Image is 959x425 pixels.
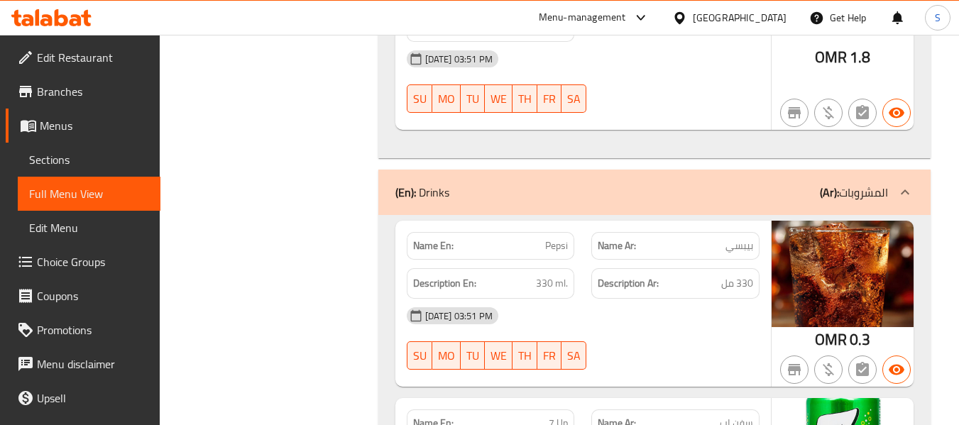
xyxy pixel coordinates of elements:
button: SU [407,341,432,370]
span: Menu disclaimer [37,355,149,372]
span: SU [413,346,427,366]
a: Menus [6,109,160,143]
span: OMR [815,326,847,353]
button: TH [513,341,537,370]
span: TH [518,89,532,109]
p: Drinks [395,184,449,201]
span: 1.8 [850,43,870,71]
b: (En): [395,182,416,203]
span: Choice Groups [37,253,149,270]
strong: Description Ar: [598,275,659,292]
span: WE [491,89,507,109]
a: Upsell [6,381,160,415]
button: WE [485,341,513,370]
span: TU [466,346,479,366]
p: المشروبات [820,184,888,201]
button: Purchased item [814,99,843,127]
a: Edit Restaurant [6,40,160,74]
button: Purchased item [814,355,843,384]
span: SA [567,346,581,366]
span: FR [543,346,556,366]
button: Not has choices [848,355,877,384]
strong: Name Ar: [598,238,636,253]
span: SU [413,89,427,109]
a: Promotions [6,313,160,347]
span: بيبسي [725,238,753,253]
span: Branches [37,83,149,100]
span: S [935,10,941,26]
span: OMR [815,43,847,71]
strong: Name En: [413,238,454,253]
span: TH [518,346,532,366]
button: TH [513,84,537,113]
div: Menu-management [539,9,626,26]
a: Sections [18,143,160,177]
span: WE [491,346,507,366]
button: FR [537,341,561,370]
strong: Description En: [413,275,476,292]
a: Menu disclaimer [6,347,160,381]
div: [GEOGRAPHIC_DATA] [693,10,787,26]
span: Edit Menu [29,219,149,236]
span: Sections [29,151,149,168]
button: Available [882,99,911,127]
span: 330 ml. [536,275,568,292]
span: MO [438,346,455,366]
a: Edit Menu [18,211,160,245]
a: Coupons [6,279,160,313]
span: Pepsi [545,238,568,253]
a: Choice Groups [6,245,160,279]
button: Not branch specific item [780,99,809,127]
span: TU [466,89,479,109]
button: TU [461,341,485,370]
span: MO [438,89,455,109]
b: (Ar): [820,182,839,203]
span: 0.3 [850,326,870,353]
button: SA [561,84,586,113]
span: [DATE] 03:51 PM [420,309,498,323]
span: [DATE] 03:51 PM [420,53,498,66]
button: TU [461,84,485,113]
button: Available [882,355,911,384]
button: MO [432,84,461,113]
button: Not has choices [848,99,877,127]
div: (En): Drinks(Ar):المشروبات [378,170,931,215]
button: Not branch specific item [780,355,809,384]
span: FR [543,89,556,109]
span: Promotions [37,321,149,338]
span: Menus [40,117,149,134]
button: SU [407,84,432,113]
button: SA [561,341,586,370]
span: Coupons [37,287,149,304]
span: Full Menu View [29,185,149,202]
button: WE [485,84,513,113]
span: SA [567,89,581,109]
span: Upsell [37,390,149,407]
img: Pepsi638919936086356511.jpg [772,221,914,327]
a: Full Menu View [18,177,160,211]
span: 330 مل [721,275,753,292]
button: FR [537,84,561,113]
a: Branches [6,74,160,109]
button: MO [432,341,461,370]
span: Edit Restaurant [37,49,149,66]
